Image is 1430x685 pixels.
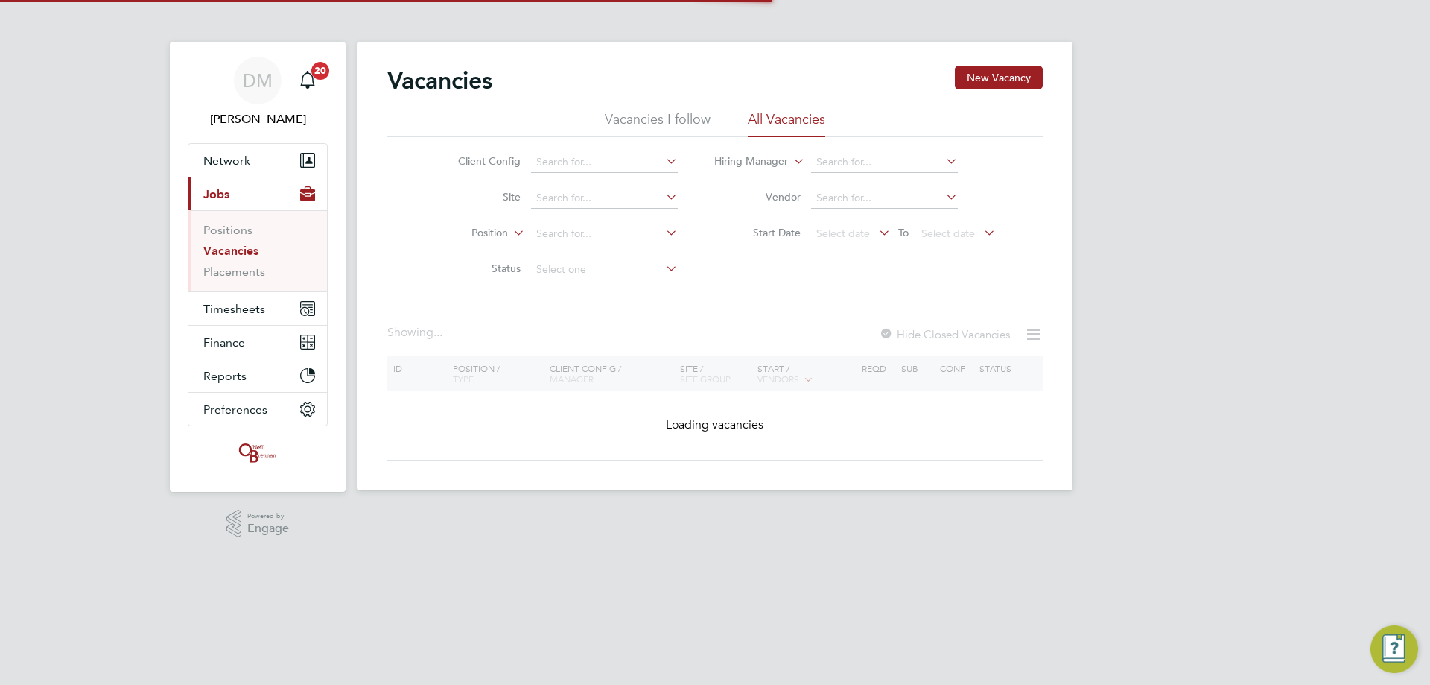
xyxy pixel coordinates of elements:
[188,326,327,359] button: Finance
[203,244,258,258] a: Vacancies
[188,144,327,177] button: Network
[293,57,322,104] a: 20
[531,259,678,280] input: Select one
[188,210,327,291] div: Jobs
[311,62,329,80] span: 20
[387,325,445,341] div: Showing
[203,302,265,316] span: Timesheets
[1370,625,1418,673] button: Engage Resource Center
[435,154,521,168] label: Client Config
[435,190,521,203] label: Site
[203,403,267,417] span: Preferences
[435,262,521,275] label: Status
[531,188,678,209] input: Search for...
[247,523,289,535] span: Engage
[531,152,678,173] input: Search for...
[203,187,229,201] span: Jobs
[226,510,290,538] a: Powered byEngage
[247,510,289,523] span: Powered by
[188,177,327,210] button: Jobs
[921,227,975,240] span: Select date
[188,292,327,325] button: Timesheets
[203,223,252,237] a: Positions
[243,71,273,90] span: DM
[203,154,250,168] span: Network
[605,110,711,137] li: Vacancies I follow
[531,224,678,244] input: Search for...
[433,325,442,340] span: ...
[203,369,247,383] span: Reports
[955,66,1043,89] button: New Vacancy
[748,110,825,137] li: All Vacancies
[816,227,870,240] span: Select date
[715,190,801,203] label: Vendor
[811,152,958,173] input: Search for...
[702,154,788,169] label: Hiring Manager
[170,42,346,492] nav: Main navigation
[188,359,327,392] button: Reports
[715,226,801,239] label: Start Date
[203,265,265,279] a: Placements
[188,110,328,128] span: Danielle Murphy
[188,393,327,426] button: Preferences
[188,441,328,465] a: Go to home page
[236,441,279,465] img: oneillandbrennan-logo-retina.png
[879,327,1010,341] label: Hide Closed Vacancies
[811,188,958,209] input: Search for...
[203,335,245,350] span: Finance
[894,223,913,242] span: To
[387,66,492,95] h2: Vacancies
[188,57,328,128] a: DM[PERSON_NAME]
[422,226,508,241] label: Position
